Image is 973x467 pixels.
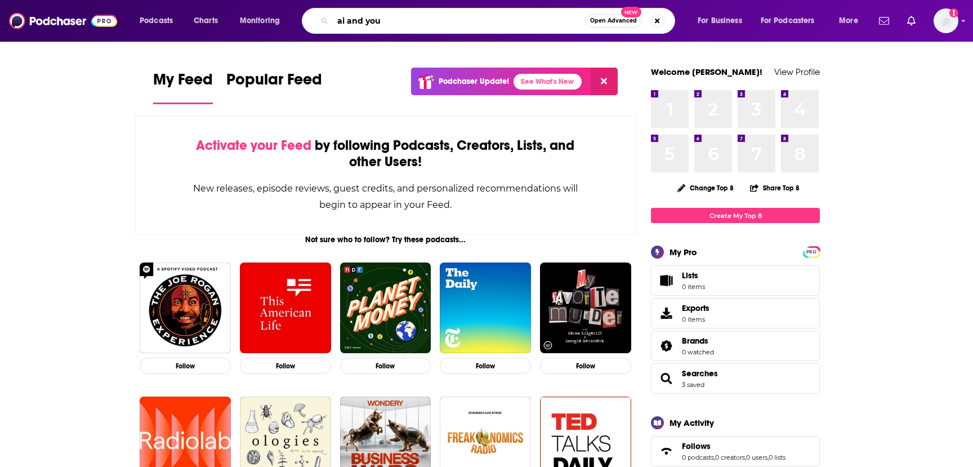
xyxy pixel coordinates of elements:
[805,247,818,256] a: PRO
[839,13,858,29] span: More
[585,14,642,28] button: Open AdvancedNew
[655,338,677,354] a: Brands
[226,70,322,104] a: Popular Feed
[903,11,920,30] a: Show notifications dropdown
[651,298,820,328] a: Exports
[196,137,311,154] span: Activate your Feed
[313,8,686,34] div: Search podcasts, credits, & more...
[226,70,322,96] span: Popular Feed
[682,315,709,323] span: 0 items
[682,348,714,356] a: 0 watched
[769,453,785,461] a: 0 lists
[767,453,769,461] span: ,
[949,8,958,17] svg: Add a profile image
[240,358,331,374] button: Follow
[774,66,820,77] a: View Profile
[651,66,762,77] a: Welcome [PERSON_NAME]!
[874,11,894,30] a: Show notifications dropdown
[831,12,872,30] button: open menu
[682,381,704,389] a: 3 saved
[651,331,820,361] span: Brands
[670,417,714,428] div: My Activity
[682,368,718,379] a: Searches
[194,13,218,29] span: Charts
[621,7,641,17] span: New
[715,453,745,461] a: 0 creators
[192,137,579,170] div: by following Podcasts, Creators, Lists, and other Users!
[714,453,715,461] span: ,
[153,70,213,96] span: My Feed
[682,303,709,313] span: Exports
[745,453,746,461] span: ,
[655,273,677,288] span: Lists
[670,247,697,257] div: My Pro
[140,263,231,354] img: The Joe Rogan Experience
[682,270,698,281] span: Lists
[805,248,818,256] span: PRO
[934,8,958,33] button: Show profile menu
[682,441,711,451] span: Follows
[682,270,705,281] span: Lists
[540,358,631,374] button: Follow
[140,13,173,29] span: Podcasts
[192,180,579,213] div: New releases, episode reviews, guest credits, and personalized recommendations will begin to appe...
[651,265,820,296] a: Lists
[682,441,785,451] a: Follows
[651,436,820,466] span: Follows
[440,263,531,354] img: The Daily
[240,13,280,29] span: Monitoring
[135,235,636,244] div: Not sure who to follow? Try these podcasts...
[440,358,531,374] button: Follow
[9,10,117,32] img: Podchaser - Follow, Share and Rate Podcasts
[232,12,294,30] button: open menu
[340,358,431,374] button: Follow
[655,371,677,386] a: Searches
[439,77,509,86] p: Podchaser Update!
[655,443,677,459] a: Follows
[651,363,820,394] span: Searches
[682,336,708,346] span: Brands
[690,12,756,30] button: open menu
[651,208,820,223] a: Create My Top 8
[934,8,958,33] span: Logged in as jenc9678
[761,13,815,29] span: For Podcasters
[934,8,958,33] img: User Profile
[749,177,800,199] button: Share Top 8
[698,13,742,29] span: For Business
[655,305,677,321] span: Exports
[682,336,714,346] a: Brands
[333,12,585,30] input: Search podcasts, credits, & more...
[746,453,767,461] a: 0 users
[140,358,231,374] button: Follow
[753,12,831,30] button: open menu
[240,263,331,354] img: This American Life
[186,12,225,30] a: Charts
[540,263,631,354] img: My Favorite Murder with Karen Kilgariff and Georgia Hardstark
[590,18,637,24] span: Open Advanced
[153,70,213,104] a: My Feed
[682,283,705,291] span: 0 items
[514,74,582,90] a: See What's New
[340,263,431,354] img: Planet Money
[671,181,740,195] button: Change Top 8
[682,453,714,461] a: 0 podcasts
[132,12,188,30] button: open menu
